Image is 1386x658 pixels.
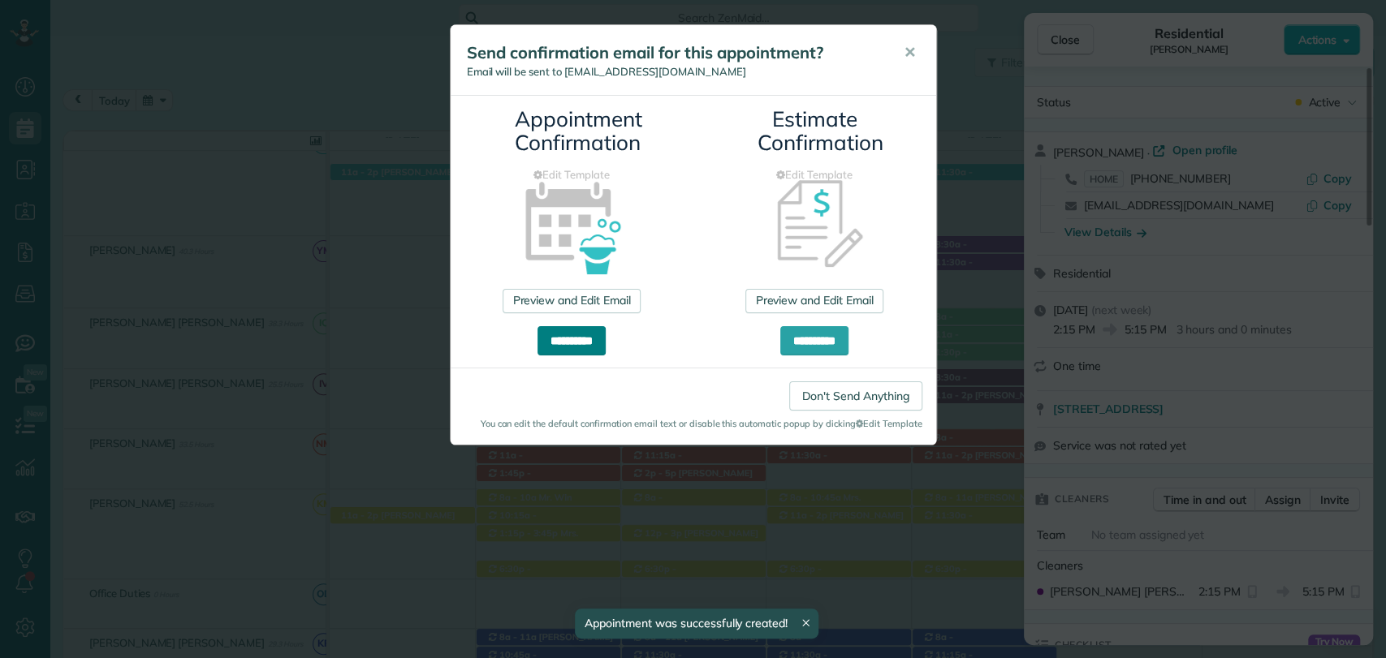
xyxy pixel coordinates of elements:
h3: Estimate Confirmation [758,108,871,154]
span: ✕ [904,43,916,62]
span: Email will be sent to [EMAIL_ADDRESS][DOMAIN_NAME] [467,65,746,78]
h5: Send confirmation email for this appointment? [467,41,881,64]
small: You can edit the default confirmation email text or disable this automatic popup by clicking Edit... [464,417,922,430]
img: appointment_confirmation_icon-141e34405f88b12ade42628e8c248340957700ab75a12ae832a8710e9b578dc5.png [499,153,645,299]
a: Don't Send Anything [789,381,922,411]
a: Preview and Edit Email [503,289,640,313]
a: Preview and Edit Email [745,289,883,313]
a: Edit Template [463,167,681,183]
a: Edit Template [706,167,924,183]
div: Appointment was successfully created! [575,609,818,639]
h3: Appointment Confirmation [515,108,628,154]
img: estimate_confirmation_icon-3c49e259c2db8ed30065a87e6729993fdc938512b779838a63ae53021c87626e.png [742,153,887,299]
